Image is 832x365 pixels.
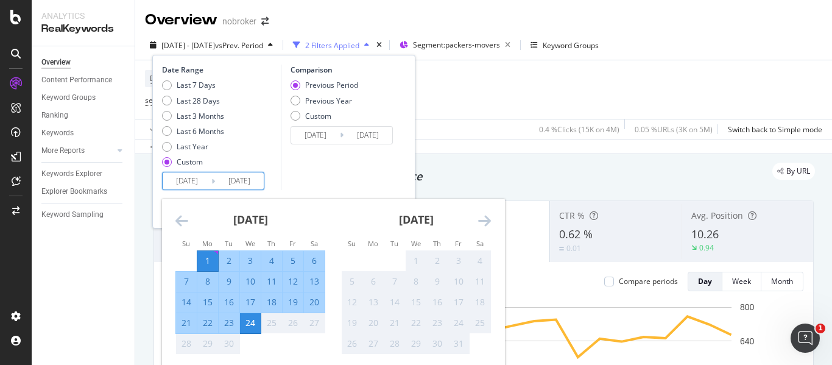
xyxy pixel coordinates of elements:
[470,296,490,308] div: 18
[261,275,282,288] div: 11
[162,157,224,167] div: Custom
[363,296,384,308] div: 13
[291,96,358,106] div: Previous Year
[566,243,581,253] div: 0.01
[342,338,362,350] div: 26
[41,56,126,69] a: Overview
[176,317,197,329] div: 21
[363,333,384,354] td: Not available. Monday, October 27, 2025
[41,185,126,198] a: Explorer Bookmarks
[41,74,112,87] div: Content Performance
[41,185,107,198] div: Explorer Bookmarks
[771,276,793,286] div: Month
[41,109,126,122] a: Ranking
[176,338,197,350] div: 28
[197,250,219,271] td: Selected as start date. Monday, September 1, 2025
[219,255,239,267] div: 2
[176,275,197,288] div: 7
[161,40,215,51] span: [DATE] - [DATE]
[177,126,224,136] div: Last 6 Months
[406,338,426,350] div: 29
[411,239,421,248] small: We
[304,313,325,333] td: Not available. Saturday, September 27, 2025
[288,35,374,55] button: 2 Filters Applied
[363,292,384,313] td: Not available. Monday, October 13, 2025
[448,313,470,333] td: Not available. Friday, October 24, 2025
[162,111,224,121] div: Last 3 Months
[559,247,564,250] img: Equal
[305,80,358,90] div: Previous Period
[41,168,102,180] div: Keywords Explorer
[240,255,261,267] div: 3
[427,333,448,354] td: Not available. Thursday, October 30, 2025
[433,239,441,248] small: Th
[177,80,216,90] div: Last 7 Days
[197,313,219,333] td: Selected. Monday, September 22, 2025
[363,275,384,288] div: 6
[304,271,325,292] td: Selected. Saturday, September 13, 2025
[197,292,219,313] td: Selected. Monday, September 15, 2025
[344,127,392,144] input: End Date
[342,296,362,308] div: 12
[384,333,406,354] td: Not available. Tuesday, October 28, 2025
[688,272,722,291] button: Day
[399,212,434,227] strong: [DATE]
[526,35,604,55] button: Keyword Groups
[427,255,448,267] div: 2
[283,292,304,313] td: Selected. Friday, September 19, 2025
[267,239,275,248] small: Th
[219,317,239,329] div: 23
[342,275,362,288] div: 5
[348,239,356,248] small: Su
[219,271,240,292] td: Selected. Tuesday, September 9, 2025
[304,296,325,308] div: 20
[406,271,427,292] td: Not available. Wednesday, October 8, 2025
[470,275,490,288] div: 11
[283,296,303,308] div: 19
[342,313,363,333] td: Not available. Sunday, October 19, 2025
[384,313,406,333] td: Not available. Tuesday, October 21, 2025
[363,317,384,329] div: 20
[41,208,126,221] a: Keyword Sampling
[261,271,283,292] td: Selected. Thursday, September 11, 2025
[363,271,384,292] td: Not available. Monday, October 6, 2025
[406,275,426,288] div: 8
[470,317,490,329] div: 25
[406,313,427,333] td: Not available. Wednesday, October 22, 2025
[448,317,469,329] div: 24
[162,141,224,152] div: Last Year
[215,40,263,51] span: vs Prev. Period
[342,292,363,313] td: Not available. Sunday, October 12, 2025
[816,324,825,333] span: 1
[455,239,462,248] small: Fr
[177,157,203,167] div: Custom
[368,239,378,248] small: Mo
[559,210,585,221] span: CTR %
[427,296,448,308] div: 16
[543,40,599,51] div: Keyword Groups
[240,271,261,292] td: Selected. Wednesday, September 10, 2025
[219,292,240,313] td: Selected. Tuesday, September 16, 2025
[176,333,197,354] td: Not available. Sunday, September 28, 2025
[363,313,384,333] td: Not available. Monday, October 20, 2025
[384,338,405,350] div: 28
[786,168,810,175] span: By URL
[395,35,515,55] button: Segment:packers-movers
[761,272,803,291] button: Month
[476,239,484,248] small: Sa
[182,239,190,248] small: Su
[176,313,197,333] td: Selected. Sunday, September 21, 2025
[163,172,211,190] input: Start Date
[176,292,197,313] td: Selected. Sunday, September 14, 2025
[470,255,490,267] div: 4
[283,271,304,292] td: Selected. Friday, September 12, 2025
[283,250,304,271] td: Selected. Friday, September 5, 2025
[41,22,125,36] div: RealKeywords
[225,239,233,248] small: Tu
[261,292,283,313] td: Selected. Thursday, September 18, 2025
[219,338,239,350] div: 30
[427,275,448,288] div: 9
[41,208,104,221] div: Keyword Sampling
[427,250,448,271] td: Not available. Thursday, October 2, 2025
[177,141,208,152] div: Last Year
